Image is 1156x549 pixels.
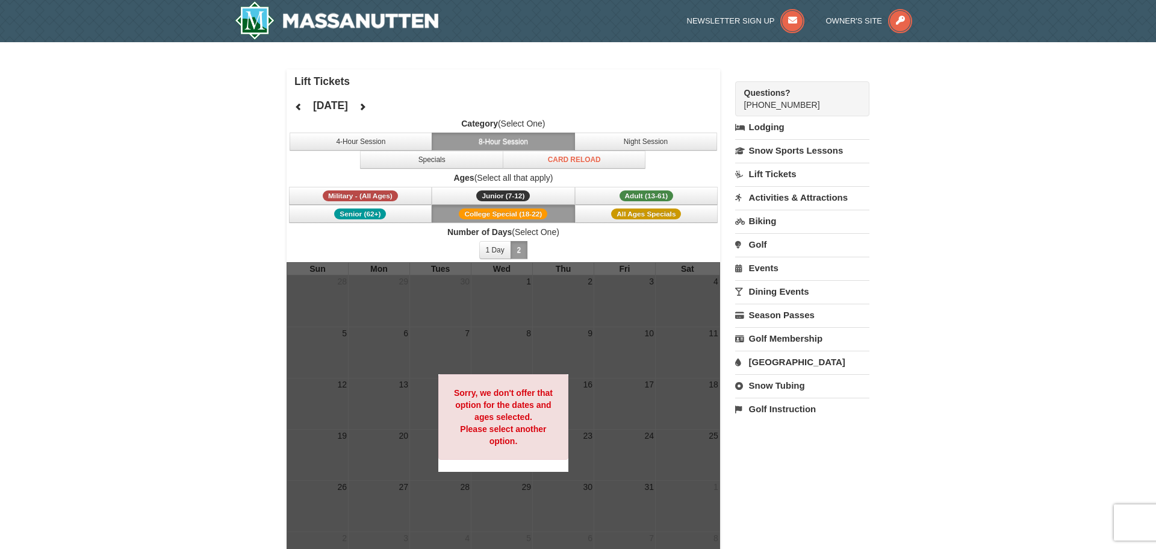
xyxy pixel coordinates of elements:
a: Massanutten Resort [235,1,438,40]
button: All Ages Specials [575,205,718,223]
button: Card Reload [503,151,646,169]
button: Night Session [574,133,718,151]
label: (Select all that apply) [287,172,720,184]
h4: Lift Tickets [294,75,720,87]
span: [PHONE_NUMBER] [744,87,848,110]
a: Dining Events [735,280,869,303]
a: Golf [735,233,869,256]
button: 1 Day [479,241,511,259]
button: Senior (62+) [289,205,432,223]
img: Massanutten Resort Logo [235,1,438,40]
a: Snow Tubing [735,374,869,397]
a: Activities & Attractions [735,186,869,209]
a: Golf Membership [735,327,869,350]
button: Specials [360,151,503,169]
span: Senior (62+) [334,209,386,219]
span: All Ages Specials [611,209,681,219]
a: Events [735,257,869,279]
a: Owner's Site [826,16,913,25]
strong: Ages [453,173,474,183]
span: Junior (7-12) [476,190,530,201]
a: Lodging [735,116,869,138]
a: Golf Instruction [735,398,869,420]
label: (Select One) [287,118,720,130]
strong: Category [461,119,498,128]
button: Adult (13-61) [575,187,718,205]
button: College Special (18-22) [432,205,575,223]
strong: Sorry, we don't offer that option for the dates and ages selected. Please select another option. [454,388,553,446]
span: College Special (18-22) [459,209,547,219]
a: [GEOGRAPHIC_DATA] [735,351,869,373]
button: 8-Hour Session [432,133,575,151]
button: Military - (All Ages) [289,187,432,205]
strong: Questions? [744,88,791,98]
a: Season Passes [735,304,869,326]
button: Junior (7-12) [432,187,575,205]
span: Owner's Site [826,16,883,25]
button: 2 [511,241,528,259]
a: Snow Sports Lessons [735,139,869,162]
label: (Select One) [287,226,720,238]
span: Military - (All Ages) [323,190,398,201]
a: Lift Tickets [735,163,869,185]
strong: Number of Days [447,227,512,237]
button: 4-Hour Session [290,133,433,151]
a: Newsletter Sign Up [687,16,805,25]
h4: [DATE] [313,99,348,111]
span: Newsletter Sign Up [687,16,775,25]
span: Adult (13-61) [620,190,674,201]
a: Biking [735,210,869,232]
